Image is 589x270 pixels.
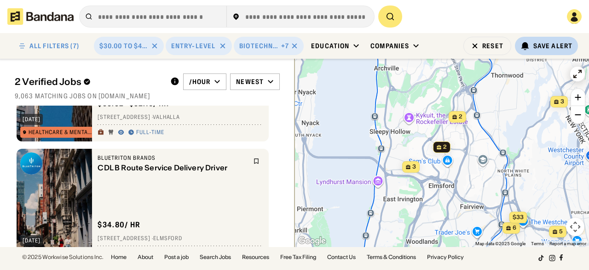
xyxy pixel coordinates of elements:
img: Bandana logotype [7,8,74,25]
div: Save Alert [533,42,572,50]
div: grid [15,106,280,247]
div: 9,063 matching jobs on [DOMAIN_NAME] [15,92,280,100]
div: © 2025 Workwise Solutions Inc. [22,254,104,260]
div: Newest [236,78,264,86]
div: $ 34.80 / hr [98,220,140,230]
a: Terms & Conditions [367,254,416,260]
span: $33 [513,214,524,220]
div: [STREET_ADDRESS] · Elmsford [98,235,263,242]
div: Companies [370,42,409,50]
div: Reset [482,43,503,49]
div: BlueTriton Brands [98,154,248,162]
div: [STREET_ADDRESS] · Valhalla [98,114,263,121]
div: Biotechnology [239,42,279,50]
span: 6 [513,224,516,232]
div: +7 [281,42,289,50]
div: Entry-Level [171,42,215,50]
a: Report a map error [549,241,586,246]
div: Healthcare & Mental Health [29,129,93,135]
div: CDL B Route Service Delivery Driver [98,163,248,172]
a: Post a job [164,254,189,260]
img: BlueTriton Brands logo [20,152,42,174]
div: Full-time [136,129,164,136]
a: Resources [242,254,269,260]
span: 3 [412,163,416,171]
div: $30.00 to $40.00 / hour [99,42,147,50]
span: 3 [560,98,564,106]
a: Privacy Policy [427,254,464,260]
img: Google [297,235,327,247]
a: Free Tax Filing [280,254,316,260]
span: Map data ©2025 Google [475,241,525,246]
div: Education [311,42,349,50]
button: Map camera controls [566,218,584,236]
a: About [138,254,153,260]
div: [DATE] [23,238,40,243]
span: 2 [459,113,462,121]
a: Home [111,254,127,260]
div: [DATE] [23,117,40,122]
span: 5 [559,228,563,236]
div: 2 Verified Jobs [15,76,163,87]
a: Search Jobs [200,254,231,260]
a: Open this area in Google Maps (opens a new window) [297,235,327,247]
a: Contact Us [327,254,356,260]
div: /hour [189,78,211,86]
a: Terms (opens in new tab) [531,241,544,246]
span: 2 [443,143,447,151]
div: ALL FILTERS (7) [29,43,79,49]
